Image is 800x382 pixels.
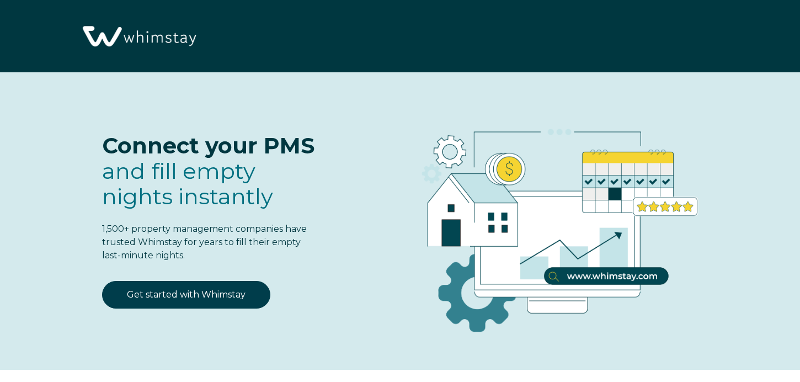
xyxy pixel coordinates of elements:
span: Connect your PMS [102,132,314,159]
span: 1,500+ property management companies have trusted Whimstay for years to fill their empty last-min... [102,224,307,261]
img: Whimstay Logo-02 1 [77,6,200,68]
span: fill empty nights instantly [102,157,273,210]
a: Get started with Whimstay [102,281,270,309]
span: and [102,157,273,210]
img: RBO Ilustrations-03 [359,94,748,349]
